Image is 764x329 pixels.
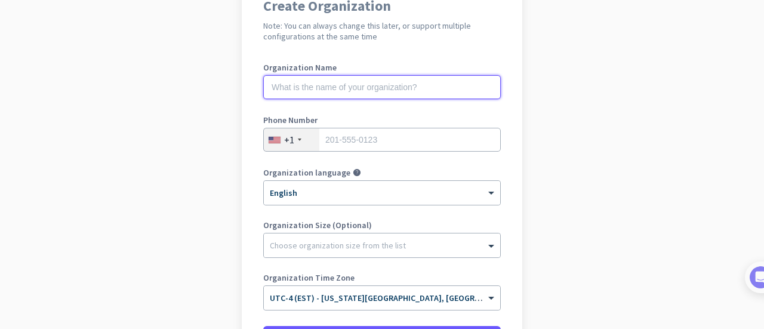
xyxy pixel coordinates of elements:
i: help [353,168,361,177]
label: Organization language [263,168,350,177]
label: Phone Number [263,116,501,124]
label: Organization Name [263,63,501,72]
div: +1 [284,134,294,146]
h2: Note: You can always change this later, or support multiple configurations at the same time [263,20,501,42]
input: 201-555-0123 [263,128,501,152]
label: Organization Time Zone [263,273,501,282]
input: What is the name of your organization? [263,75,501,99]
label: Organization Size (Optional) [263,221,501,229]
